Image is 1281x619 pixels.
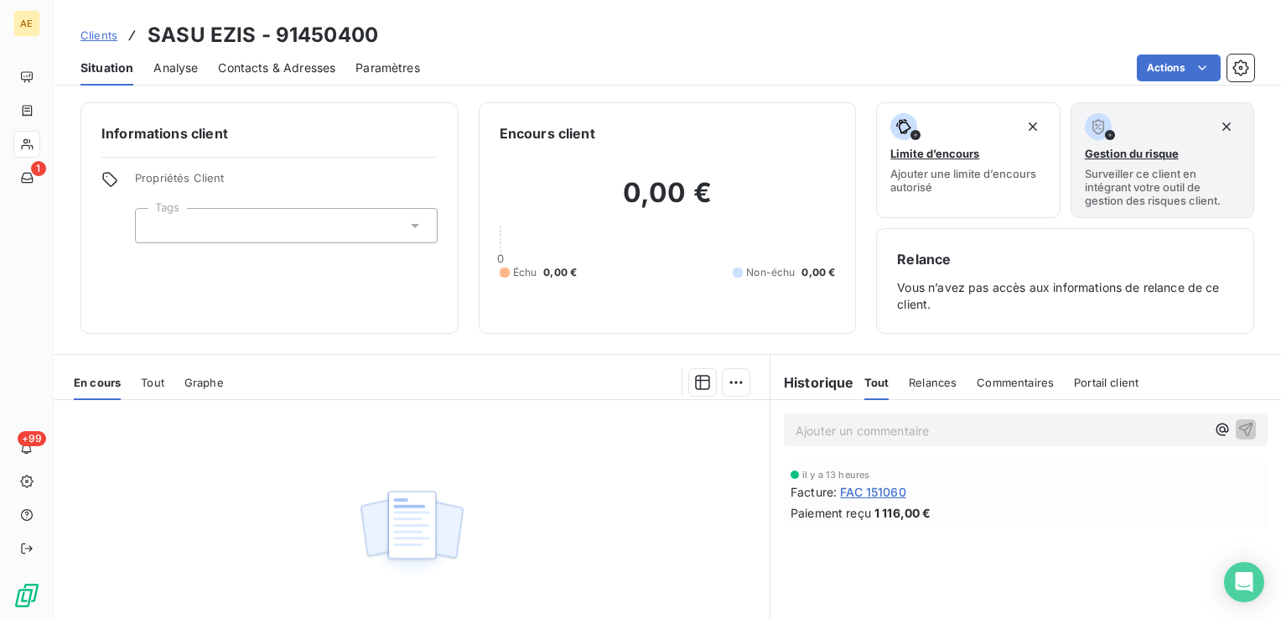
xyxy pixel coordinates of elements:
h6: Informations client [101,123,438,143]
div: Open Intercom Messenger [1224,562,1264,602]
span: Ajouter une limite d’encours autorisé [890,167,1045,194]
span: Situation [80,60,133,76]
span: FAC 151060 [840,483,906,501]
span: 1 [31,161,46,176]
span: Paramètres [355,60,420,76]
span: +99 [18,431,46,446]
button: Actions [1137,55,1221,81]
span: Tout [864,376,889,389]
span: Paiement reçu [791,504,871,522]
img: Empty state [358,481,465,585]
input: Ajouter une valeur [149,218,163,233]
span: Contacts & Adresses [218,60,335,76]
span: Non-échu [746,265,795,280]
button: Gestion du risqueSurveiller ce client en intégrant votre outil de gestion des risques client. [1071,102,1254,218]
h6: Historique [770,372,854,393]
span: Clients [80,29,117,42]
span: Propriétés Client [135,171,438,195]
span: Analyse [153,60,198,76]
h6: Encours client [500,123,595,143]
span: 0,00 € [801,265,835,280]
div: Vous n’avez pas accès aux informations de relance de ce client. [897,249,1233,313]
span: Échu [513,265,537,280]
div: AE [13,10,40,37]
span: 1 116,00 € [874,504,931,522]
span: Commentaires [977,376,1054,389]
span: Facture : [791,483,837,501]
span: Relances [909,376,957,389]
h3: SASU EZIS - 91450400 [148,20,378,50]
span: 0,00 € [543,265,577,280]
h2: 0,00 € [500,176,836,226]
img: Logo LeanPay [13,582,40,609]
span: Gestion du risque [1085,147,1179,160]
span: En cours [74,376,121,389]
span: Portail client [1074,376,1138,389]
h6: Relance [897,249,1233,269]
span: Graphe [184,376,224,389]
span: il y a 13 heures [802,470,869,480]
span: Tout [141,376,164,389]
span: Limite d’encours [890,147,979,160]
a: Clients [80,27,117,44]
span: Surveiller ce client en intégrant votre outil de gestion des risques client. [1085,167,1240,207]
span: 0 [497,252,504,265]
button: Limite d’encoursAjouter une limite d’encours autorisé [876,102,1060,218]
